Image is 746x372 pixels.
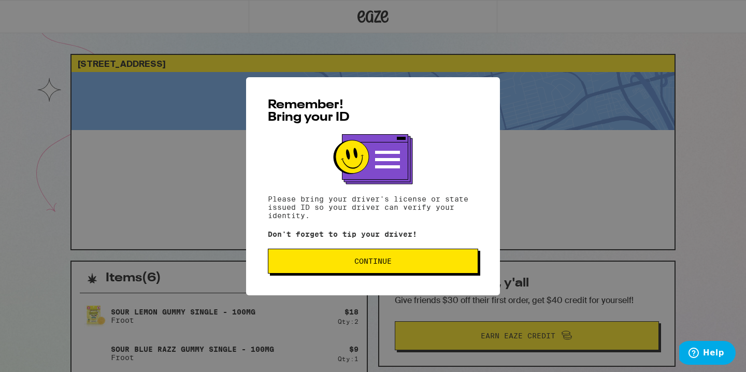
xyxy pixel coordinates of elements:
[268,99,350,124] span: Remember! Bring your ID
[268,230,478,238] p: Don't forget to tip your driver!
[679,341,736,367] iframe: Opens a widget where you can find more information
[354,257,392,265] span: Continue
[268,195,478,220] p: Please bring your driver's license or state issued ID so your driver can verify your identity.
[268,249,478,274] button: Continue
